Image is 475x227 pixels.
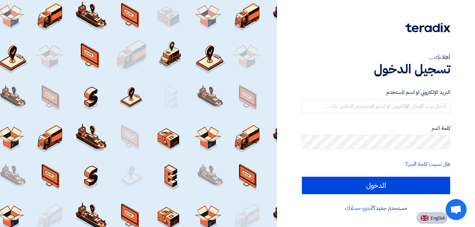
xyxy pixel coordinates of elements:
input: أدخل بريد العمل الإلكتروني او اسم المستخدم الخاص بك ... [302,99,450,113]
label: كلمة السر [302,124,450,132]
button: English [417,212,447,224]
a: أنشئ حسابك [345,204,373,212]
div: أهلا بك ... [302,53,450,61]
label: البريد الإلكتروني او اسم المستخدم [302,88,450,96]
a: هل نسيت كلمة السر؟ [405,160,450,168]
h1: تسجيل الدخول [302,61,450,77]
img: en-US.png [421,215,428,221]
a: Open chat [446,199,467,220]
input: الدخول [302,177,450,194]
img: Teradix logo [405,23,450,32]
span: English [431,216,445,221]
div: مستخدم جديد؟ [302,204,450,212]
